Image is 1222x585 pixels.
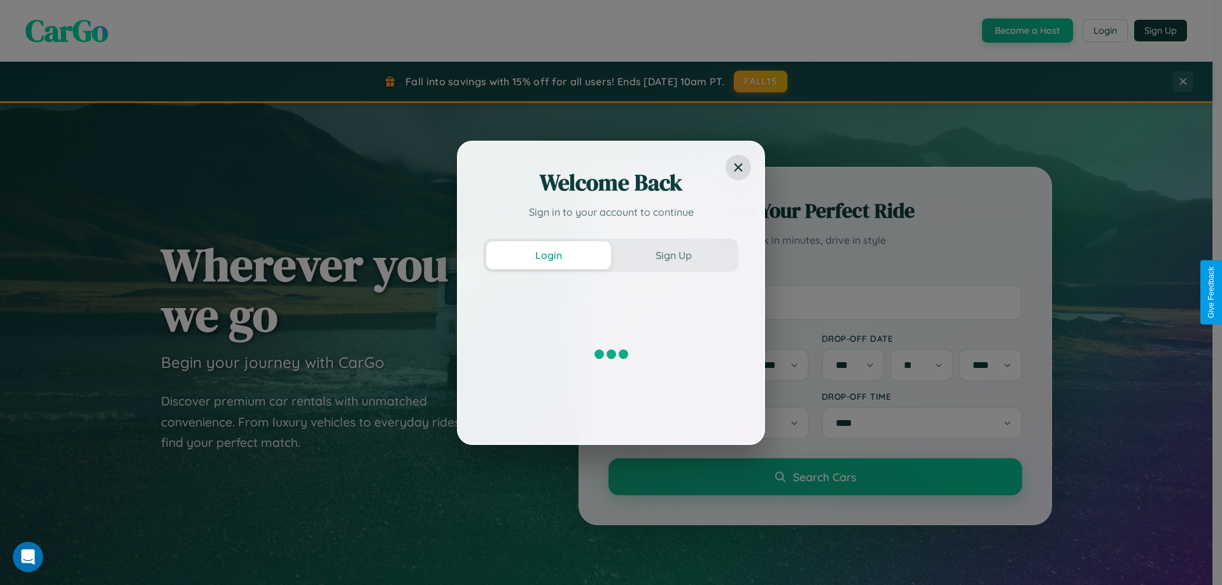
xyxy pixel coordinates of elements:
p: Sign in to your account to continue [484,204,738,220]
h2: Welcome Back [484,167,738,198]
button: Login [486,241,611,269]
button: Sign Up [611,241,736,269]
div: Give Feedback [1207,267,1216,318]
iframe: Intercom live chat [13,542,43,572]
